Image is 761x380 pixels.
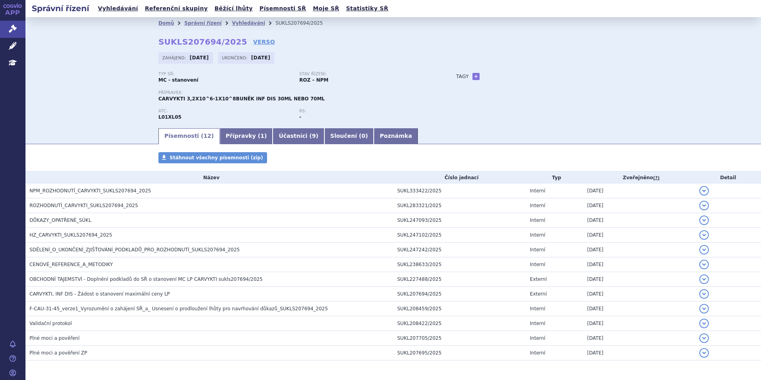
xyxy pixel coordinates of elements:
[29,306,328,311] span: F-CAU-31-45_verze1_Vyrozumění o zahájení SŘ_a_ Usnesení o prodloužení lhůty pro navrhování důkazů...
[257,3,308,14] a: Písemnosti SŘ
[393,213,526,228] td: SUKL247093/2025
[583,272,695,287] td: [DATE]
[29,247,240,253] span: SDĚLENÍ_O_UKONČENÍ_ZJIŠŤOVÁNÍ_PODKLADŮ_PRO_ROZHODNUTÍ_SUKLS207694_2025
[699,348,709,358] button: detail
[699,215,709,225] button: detail
[456,72,469,81] h3: Tagy
[699,260,709,269] button: detail
[158,128,220,144] a: Písemnosti (12)
[275,17,333,29] li: SUKLS207694/2025
[203,133,211,139] span: 12
[324,128,374,144] a: Sloučení (0)
[530,217,545,223] span: Interní
[374,128,418,144] a: Poznámka
[260,133,264,139] span: 1
[699,201,709,210] button: detail
[96,3,140,14] a: Vyhledávání
[158,72,291,76] p: Typ SŘ:
[583,346,695,360] td: [DATE]
[393,346,526,360] td: SUKL207695/2025
[29,291,170,297] span: CARVYKTI, INF DIS - Žádost o stanovení maximální ceny LP
[273,128,324,144] a: Účastníci (9)
[526,172,583,184] th: Typ
[393,287,526,302] td: SUKL207694/2025
[583,213,695,228] td: [DATE]
[583,316,695,331] td: [DATE]
[530,232,545,238] span: Interní
[29,262,113,267] span: CENOVÉ_REFERENCE_A_METODIKY
[142,3,210,14] a: Referenční skupiny
[158,109,291,114] p: ATC:
[158,90,440,95] p: Přípravek:
[530,203,545,208] span: Interní
[25,3,96,14] h2: Správní řízení
[695,172,761,184] th: Detail
[299,72,432,76] p: Stav řízení:
[699,333,709,343] button: detail
[312,133,316,139] span: 9
[583,257,695,272] td: [DATE]
[530,321,545,326] span: Interní
[530,350,545,356] span: Interní
[170,155,263,161] span: Stáhnout všechny písemnosti (zip)
[583,243,695,257] td: [DATE]
[583,302,695,316] td: [DATE]
[530,247,545,253] span: Interní
[530,335,545,341] span: Interní
[530,188,545,194] span: Interní
[583,184,695,198] td: [DATE]
[158,20,174,26] a: Domů
[699,289,709,299] button: detail
[29,188,151,194] span: NPM_ROZHODNUTÍ_CARVYKTI_SUKLS207694_2025
[158,114,181,120] strong: CILTAKABTAGEN AUTOLEUCEL
[530,276,546,282] span: Externí
[158,152,267,163] a: Stáhnout všechny písemnosti (zip)
[393,302,526,316] td: SUKL208459/2025
[299,114,301,120] strong: -
[530,306,545,311] span: Interní
[158,77,198,83] strong: MC - stanovení
[253,38,275,46] a: VERSO
[653,175,660,181] abbr: (?)
[299,77,328,83] strong: ROZ – NPM
[699,304,709,313] button: detail
[583,228,695,243] td: [DATE]
[393,198,526,213] td: SUKL283321/2025
[393,272,526,287] td: SUKL227488/2025
[530,291,546,297] span: Externí
[29,232,112,238] span: HZ_CARVYKTI_SUKLS207694_2025
[162,55,187,61] span: Zahájeno:
[699,274,709,284] button: detail
[29,321,72,326] span: Validační protokol
[583,287,695,302] td: [DATE]
[299,109,432,114] p: RS:
[393,316,526,331] td: SUKL208422/2025
[583,172,695,184] th: Zveřejněno
[393,184,526,198] td: SUKL333422/2025
[25,172,393,184] th: Název
[699,245,709,255] button: detail
[222,55,249,61] span: Ukončeno:
[232,20,265,26] a: Vyhledávání
[29,217,91,223] span: DŮKAZY_OPATŘENÉ_SÚKL
[29,350,87,356] span: Plné moci a pověření ZP
[393,228,526,243] td: SUKL247102/2025
[251,55,270,61] strong: [DATE]
[361,133,365,139] span: 0
[583,331,695,346] td: [DATE]
[310,3,341,14] a: Moje SŘ
[583,198,695,213] td: [DATE]
[343,3,390,14] a: Statistiky SŘ
[393,331,526,346] td: SUKL207705/2025
[699,230,709,240] button: detail
[393,243,526,257] td: SUKL247242/2025
[212,3,255,14] a: Běžící lhůty
[190,55,209,61] strong: [DATE]
[699,186,709,196] button: detail
[699,319,709,328] button: detail
[393,172,526,184] th: Číslo jednací
[393,257,526,272] td: SUKL238633/2025
[29,276,263,282] span: OBCHODNÍ TAJEMSTVÍ - Doplnění podkladů do SŘ o stanovení MC LP CARVYKTI sukls207694/2025
[220,128,273,144] a: Přípravky (1)
[472,73,480,80] a: +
